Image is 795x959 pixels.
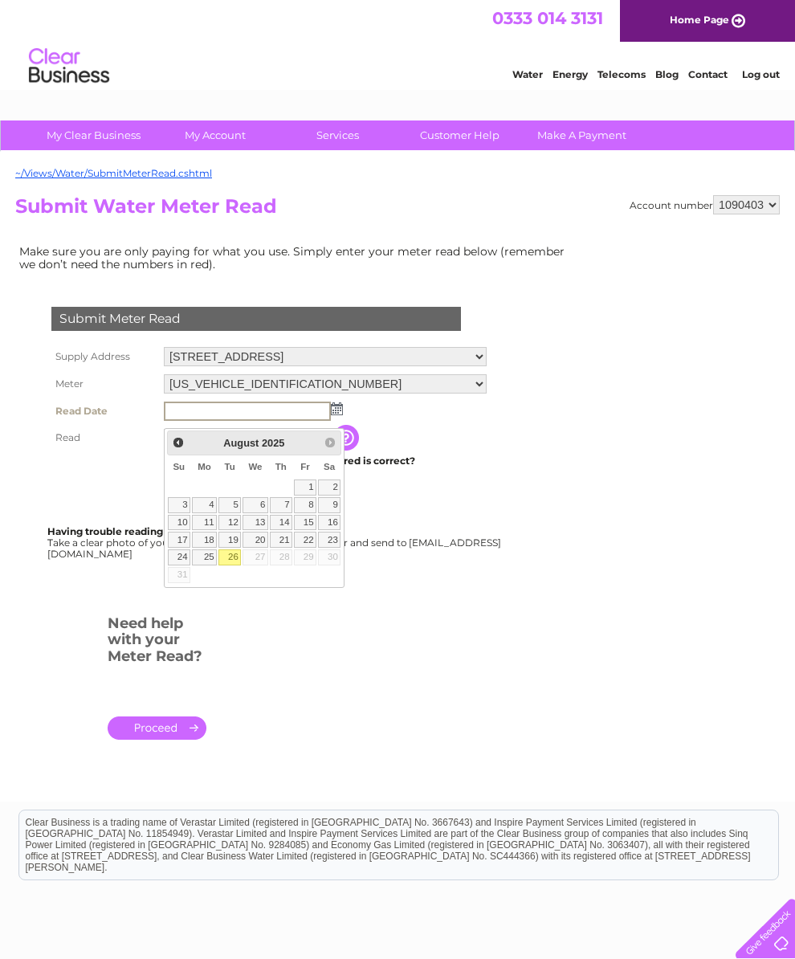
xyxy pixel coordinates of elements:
[47,425,160,451] th: Read
[294,479,316,496] a: 1
[630,195,780,214] div: Account number
[271,120,404,150] a: Services
[318,497,340,513] a: 9
[47,370,160,398] th: Meter
[169,433,188,451] a: Prev
[19,9,778,78] div: Clear Business is a trading name of Verastar Limited (registered in [GEOGRAPHIC_DATA] No. 3667643...
[218,497,241,513] a: 5
[597,68,646,80] a: Telecoms
[331,402,343,415] img: ...
[172,436,185,449] span: Prev
[224,462,234,471] span: Tuesday
[168,532,190,548] a: 17
[294,532,316,548] a: 22
[516,120,648,150] a: Make A Payment
[108,716,206,740] a: .
[492,8,603,28] a: 0333 014 3131
[192,515,217,531] a: 11
[149,120,282,150] a: My Account
[192,497,217,513] a: 4
[47,343,160,370] th: Supply Address
[300,462,310,471] span: Friday
[28,42,110,91] img: logo.png
[243,532,268,548] a: 20
[275,462,287,471] span: Thursday
[552,68,588,80] a: Energy
[223,437,259,449] span: August
[173,462,185,471] span: Sunday
[168,549,190,565] a: 24
[168,515,190,531] a: 10
[47,398,160,425] th: Read Date
[47,525,227,537] b: Having trouble reading your meter?
[294,497,316,513] a: 8
[168,497,190,513] a: 3
[218,515,241,531] a: 12
[51,307,461,331] div: Submit Meter Read
[108,612,206,673] h3: Need help with your Meter Read?
[270,532,292,548] a: 21
[512,68,543,80] a: Water
[160,451,491,471] td: Are you sure the read you have entered is correct?
[318,532,340,548] a: 23
[15,241,577,275] td: Make sure you are only paying for what you use. Simply enter your meter read below (remember we d...
[218,532,241,548] a: 19
[270,515,292,531] a: 14
[393,120,526,150] a: Customer Help
[198,462,211,471] span: Monday
[318,479,340,496] a: 2
[655,68,679,80] a: Blog
[270,497,292,513] a: 7
[27,120,160,150] a: My Clear Business
[294,515,316,531] a: 15
[318,515,340,531] a: 16
[218,549,241,565] a: 26
[47,526,503,559] div: Take a clear photo of your readings, tell us which supply it's for and send to [EMAIL_ADDRESS][DO...
[688,68,728,80] a: Contact
[262,437,284,449] span: 2025
[742,68,780,80] a: Log out
[192,549,217,565] a: 25
[243,515,268,531] a: 13
[243,497,268,513] a: 6
[324,462,335,471] span: Saturday
[192,532,217,548] a: 18
[333,425,362,451] input: Information
[248,462,262,471] span: Wednesday
[15,167,212,179] a: ~/Views/Water/SubmitMeterRead.cshtml
[15,195,780,226] h2: Submit Water Meter Read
